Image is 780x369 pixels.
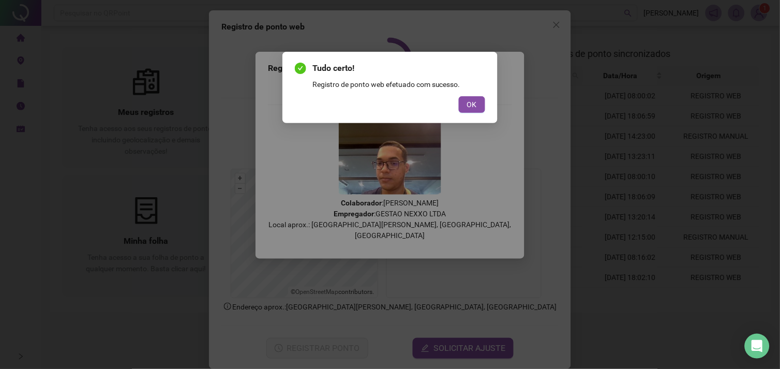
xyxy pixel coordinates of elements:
[745,334,770,359] div: Open Intercom Messenger
[312,62,485,75] span: Tudo certo!
[312,79,485,90] div: Registro de ponto web efetuado com sucesso.
[459,96,485,113] button: OK
[467,99,477,110] span: OK
[295,63,306,74] span: check-circle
